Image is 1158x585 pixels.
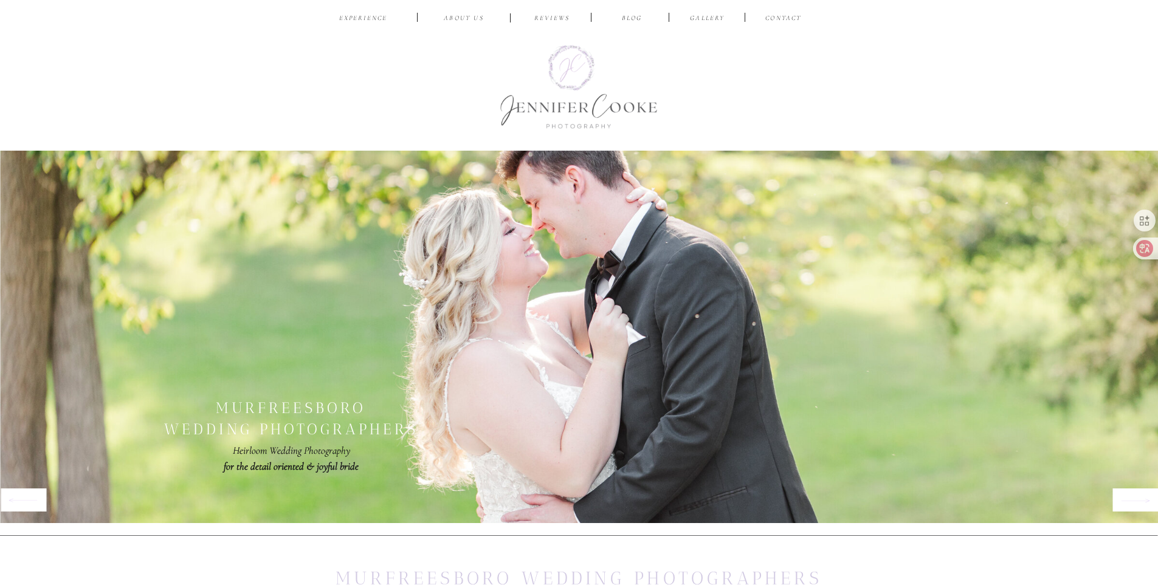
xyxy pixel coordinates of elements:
a: Gallery [688,13,728,25]
p: Heirloom Wedding Photography [130,443,453,474]
a: BLOG [613,13,652,25]
h2: murfreesboro wedding photographers [138,397,444,440]
b: for the detail oriented & joyful bride [224,460,359,473]
a: EXPERIENCE [335,13,392,25]
a: CONTACT [763,13,804,25]
a: reviews [523,13,581,25]
a: ABOUT US [435,13,493,25]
